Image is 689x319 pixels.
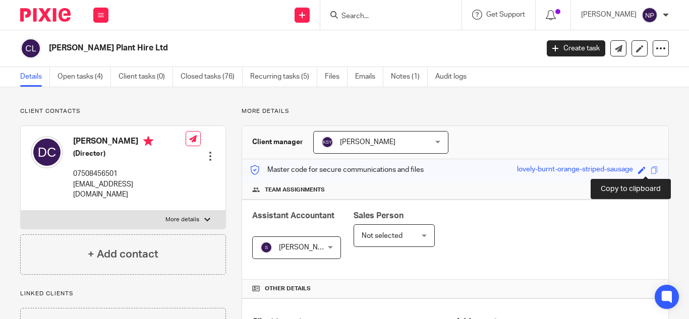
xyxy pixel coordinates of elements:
span: Other details [265,285,311,293]
img: svg%3E [321,136,333,148]
p: Client contacts [20,107,226,115]
a: Open tasks (4) [58,67,111,87]
p: Master code for secure communications and files [250,165,424,175]
h4: + Add contact [88,246,158,262]
h3: Client manager [252,137,303,147]
i: Primary [143,136,153,146]
p: Linked clients [20,290,226,298]
h2: [PERSON_NAME] Plant Hire Ltd [49,43,435,53]
p: [PERSON_NAME] [581,10,637,20]
img: Pixie [20,8,71,22]
span: Get Support [486,11,525,18]
p: 07508456501 [73,169,186,179]
p: [EMAIL_ADDRESS][DOMAIN_NAME] [73,179,186,200]
a: Details [20,67,50,87]
a: Closed tasks (76) [181,67,243,87]
img: svg%3E [642,7,658,23]
p: More details [165,216,199,224]
a: Create task [547,40,605,56]
h5: (Director) [73,149,186,159]
input: Search [340,12,431,21]
span: Assistant Accountant [252,212,334,220]
img: svg%3E [20,38,41,59]
img: svg%3E [31,136,63,168]
div: lovely-burnt-orange-striped-sausage [517,164,633,176]
span: Not selected [362,232,403,239]
a: Files [325,67,348,87]
h4: [PERSON_NAME] [73,136,186,149]
a: Recurring tasks (5) [250,67,317,87]
a: Audit logs [435,67,474,87]
img: svg%3E [260,241,272,253]
span: Team assignments [265,186,325,194]
span: [PERSON_NAME] S [279,244,340,251]
a: Notes (1) [391,67,428,87]
p: More details [242,107,669,115]
a: Emails [355,67,383,87]
span: [PERSON_NAME] [340,139,395,146]
span: Sales Person [354,212,404,220]
a: Client tasks (0) [119,67,173,87]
